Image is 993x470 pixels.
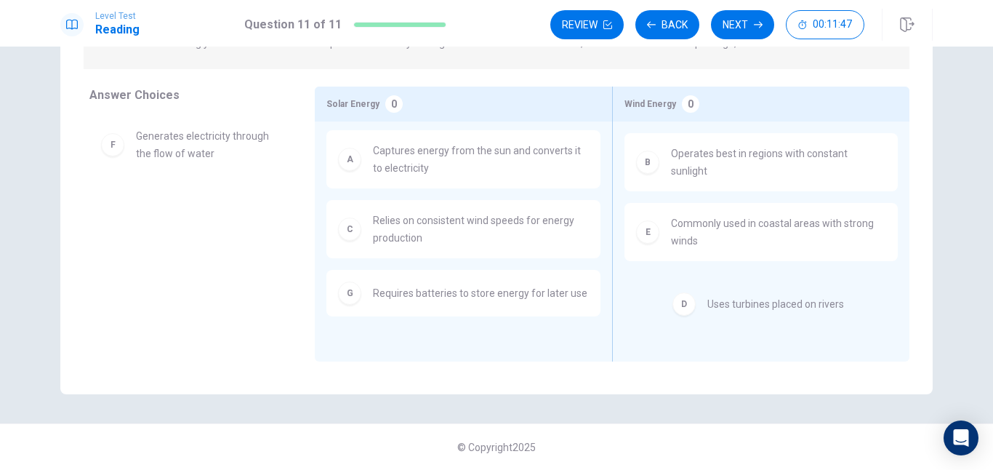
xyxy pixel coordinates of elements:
[786,10,864,39] button: 00:11:47
[635,10,699,39] button: Back
[244,16,342,33] h1: Question 11 of 11
[95,21,140,39] h1: Reading
[682,95,699,113] div: 0
[89,88,180,102] span: Answer Choices
[944,421,978,455] div: Open Intercom Messenger
[550,10,624,39] button: Review
[385,95,403,113] div: 0
[457,442,536,453] span: © Copyright 2025
[813,19,852,31] span: 00:11:47
[711,10,774,39] button: Next
[95,11,140,21] span: Level Test
[624,95,676,113] span: Wind Energy
[326,95,379,113] span: Solar Energy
